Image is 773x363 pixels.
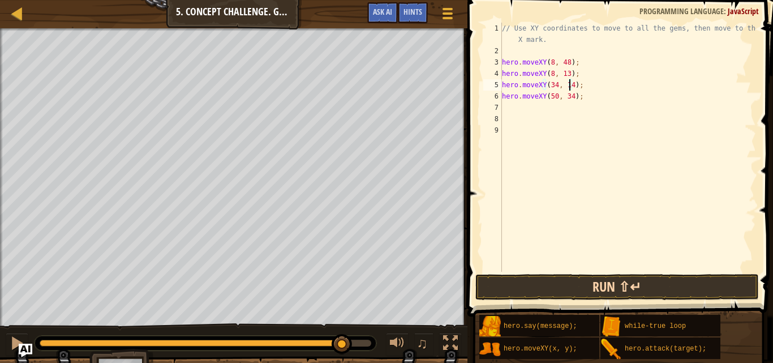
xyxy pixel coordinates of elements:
[479,316,501,338] img: portrait.png
[728,6,759,16] span: JavaScript
[724,6,728,16] span: :
[483,45,502,57] div: 2
[483,125,502,136] div: 9
[6,333,28,356] button: Ctrl + P: Pause
[439,333,462,356] button: Toggle fullscreen
[386,333,409,356] button: Adjust volume
[625,322,686,330] span: while-true loop
[600,339,622,360] img: portrait.png
[19,344,32,357] button: Ask AI
[625,345,706,353] span: hero.attack(target);
[504,322,577,330] span: hero.say(message);
[475,274,759,300] button: Run ⇧↵
[483,113,502,125] div: 8
[483,102,502,113] div: 7
[483,57,502,68] div: 3
[479,339,501,360] img: portrait.png
[483,79,502,91] div: 5
[639,6,724,16] span: Programming language
[414,333,433,356] button: ♫
[367,2,398,23] button: Ask AI
[483,68,502,79] div: 4
[373,6,392,17] span: Ask AI
[483,23,502,45] div: 1
[483,91,502,102] div: 6
[403,6,422,17] span: Hints
[416,335,428,352] span: ♫
[600,316,622,338] img: portrait.png
[504,345,577,353] span: hero.moveXY(x, y);
[433,2,462,29] button: Show game menu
